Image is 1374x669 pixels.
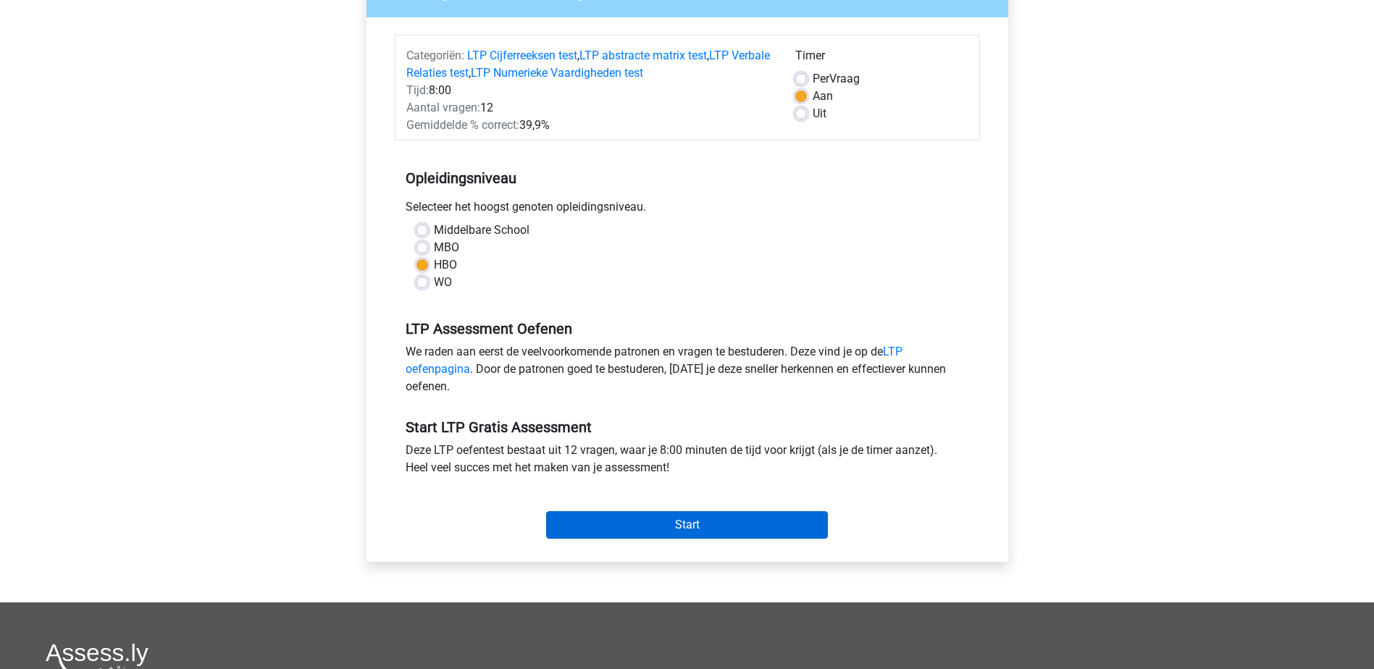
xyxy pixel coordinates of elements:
[406,101,480,114] span: Aantal vragen:
[395,343,980,401] div: We raden aan eerst de veelvoorkomende patronen en vragen te bestuderen. Deze vind je op de . Door...
[395,117,784,134] div: 39,9%
[813,72,829,85] span: Per
[406,320,969,337] h5: LTP Assessment Oefenen
[813,88,833,105] label: Aan
[406,118,519,132] span: Gemiddelde % correct:
[406,164,969,193] h5: Opleidingsniveau
[434,274,452,291] label: WO
[795,47,968,70] div: Timer
[395,47,784,82] div: , , ,
[395,99,784,117] div: 12
[395,198,980,222] div: Selecteer het hoogst genoten opleidingsniveau.
[434,256,457,274] label: HBO
[434,222,529,239] label: Middelbare School
[579,49,707,62] a: LTP abstracte matrix test
[434,239,459,256] label: MBO
[395,82,784,99] div: 8:00
[406,83,429,97] span: Tijd:
[406,418,969,436] h5: Start LTP Gratis Assessment
[467,49,577,62] a: LTP Cijferreeksen test
[813,70,860,88] label: Vraag
[406,49,464,62] span: Categoriën:
[471,66,643,80] a: LTP Numerieke Vaardigheden test
[546,511,828,539] input: Start
[813,105,826,122] label: Uit
[395,442,980,482] div: Deze LTP oefentest bestaat uit 12 vragen, waar je 8:00 minuten de tijd voor krijgt (als je de tim...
